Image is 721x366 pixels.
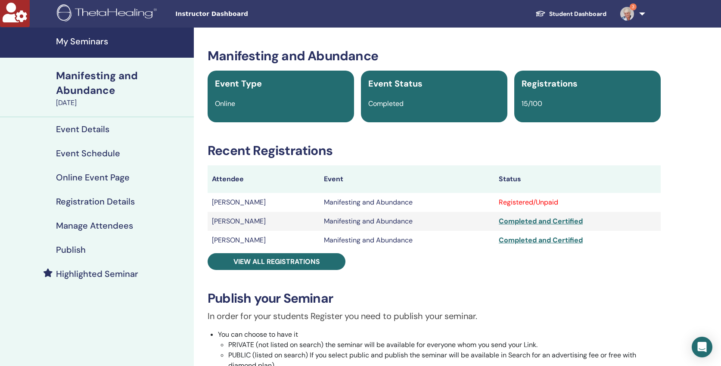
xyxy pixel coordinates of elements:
a: Manifesting and Abundance[DATE] [51,68,194,108]
div: Registered/Unpaid [499,197,656,208]
div: Completed and Certified [499,235,656,245]
h4: Online Event Page [56,172,130,183]
span: Event Type [215,78,262,89]
span: Online [215,99,235,108]
p: In order for your students Register you need to publish your seminar. [208,310,661,323]
li: PRIVATE (not listed on search) the seminar will be available for everyone whom you send your Link. [228,340,661,350]
h4: Event Schedule [56,148,120,158]
h4: Publish [56,245,86,255]
h4: Registration Details [56,196,135,207]
th: Status [494,165,661,193]
th: Attendee [208,165,320,193]
td: [PERSON_NAME] [208,231,320,250]
td: [PERSON_NAME] [208,212,320,231]
td: [PERSON_NAME] [208,193,320,212]
span: Completed [368,99,404,108]
td: Manifesting and Abundance [320,193,494,212]
td: Manifesting and Abundance [320,231,494,250]
span: 15/100 [522,99,542,108]
h4: My Seminars [56,36,189,47]
img: logo.png [57,4,160,24]
h4: Event Details [56,124,109,134]
span: Instructor Dashboard [175,9,305,19]
span: View all registrations [233,257,320,266]
div: Manifesting and Abundance [56,68,189,98]
div: Completed and Certified [499,216,656,226]
div: [DATE] [56,98,189,108]
h4: Highlighted Seminar [56,269,138,279]
h4: Manage Attendees [56,220,133,231]
th: Event [320,165,494,193]
h3: Manifesting and Abundance [208,48,661,64]
a: Student Dashboard [528,6,613,22]
h3: Recent Registrations [208,143,661,158]
div: Open Intercom Messenger [692,337,712,357]
img: graduation-cap-white.svg [535,10,546,17]
h3: Publish your Seminar [208,291,661,306]
span: 3 [630,3,637,10]
a: View all registrations [208,253,345,270]
span: Registrations [522,78,578,89]
span: Event Status [368,78,423,89]
td: Manifesting and Abundance [320,212,494,231]
img: default.jpg [620,7,634,21]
